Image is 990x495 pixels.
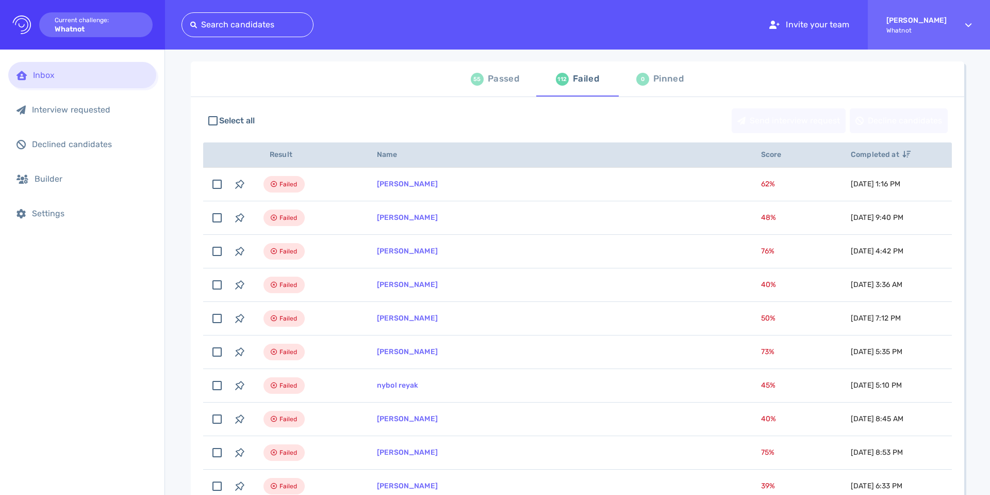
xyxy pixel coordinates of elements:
a: [PERSON_NAME] [377,213,438,222]
th: Result [251,142,365,168]
span: [DATE] 9:40 PM [851,213,903,222]
div: Passed [488,71,519,87]
span: 39 % [761,482,775,490]
span: 40 % [761,414,776,423]
a: [PERSON_NAME] [377,314,438,323]
span: Failed [279,245,298,258]
a: [PERSON_NAME] [377,414,438,423]
span: [DATE] 8:45 AM [851,414,903,423]
span: Failed [279,413,298,425]
div: Inbox [33,70,148,80]
div: Settings [32,209,148,218]
span: Name [377,150,409,159]
span: [DATE] 3:36 AM [851,280,902,289]
div: 112 [556,73,569,86]
span: 45 % [761,381,775,390]
button: Send interview request [732,108,846,133]
span: Score [761,150,793,159]
span: 50 % [761,314,775,323]
div: Decline candidates [850,109,947,133]
span: 48 % [761,213,776,222]
div: Declined candidates [32,139,148,149]
span: Completed at [851,150,911,159]
span: Failed [279,279,298,291]
span: Failed [279,446,298,459]
a: [PERSON_NAME] [377,180,438,188]
span: [DATE] 5:10 PM [851,381,902,390]
div: 0 [636,73,649,86]
span: Failed [279,480,298,492]
div: Failed [573,71,599,87]
span: [DATE] 4:42 PM [851,247,903,256]
a: nybol reyak [377,381,419,390]
span: 75 % [761,448,774,457]
span: 62 % [761,180,775,188]
span: [DATE] 5:35 PM [851,347,902,356]
span: [DATE] 1:16 PM [851,180,900,188]
span: [DATE] 8:53 PM [851,448,903,457]
div: Send interview request [732,109,845,133]
div: Builder [35,174,148,184]
span: 76 % [761,247,774,256]
div: 55 [471,73,484,86]
span: [DATE] 7:12 PM [851,314,901,323]
span: Failed [279,178,298,190]
span: 40 % [761,280,776,289]
a: [PERSON_NAME] [377,247,438,256]
a: [PERSON_NAME] [377,280,438,289]
a: [PERSON_NAME] [377,448,438,457]
span: Failed [279,212,298,224]
span: Failed [279,312,298,325]
button: Decline candidates [850,108,948,133]
span: Whatnot [886,27,947,34]
span: 73 % [761,347,774,356]
span: Failed [279,346,298,358]
span: Select all [219,115,255,127]
span: [DATE] 6:33 PM [851,482,902,490]
div: Pinned [653,71,684,87]
a: [PERSON_NAME] [377,482,438,490]
a: [PERSON_NAME] [377,347,438,356]
span: Failed [279,379,298,392]
strong: [PERSON_NAME] [886,16,947,25]
div: Interview requested [32,105,148,115]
